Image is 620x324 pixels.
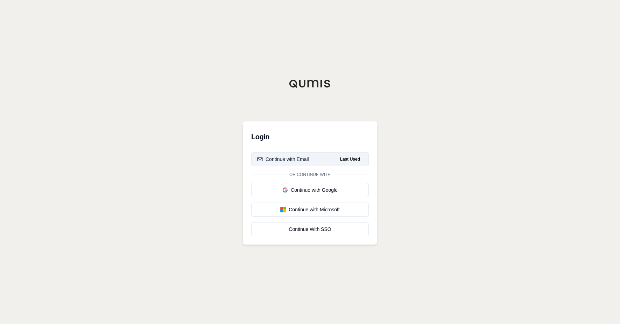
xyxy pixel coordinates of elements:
h3: Login [251,130,369,144]
span: Or continue with [287,172,333,177]
img: Qumis [289,79,331,88]
a: Continue With SSO [251,222,369,236]
button: Continue with EmailLast Used [251,152,369,166]
div: Continue with Microsoft [257,206,363,213]
button: Continue with Microsoft [251,203,369,217]
div: Continue with Google [257,186,363,193]
div: Continue With SSO [257,226,363,233]
button: Continue with Google [251,183,369,197]
span: Last Used [337,155,363,163]
div: Continue with Email [257,156,309,163]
